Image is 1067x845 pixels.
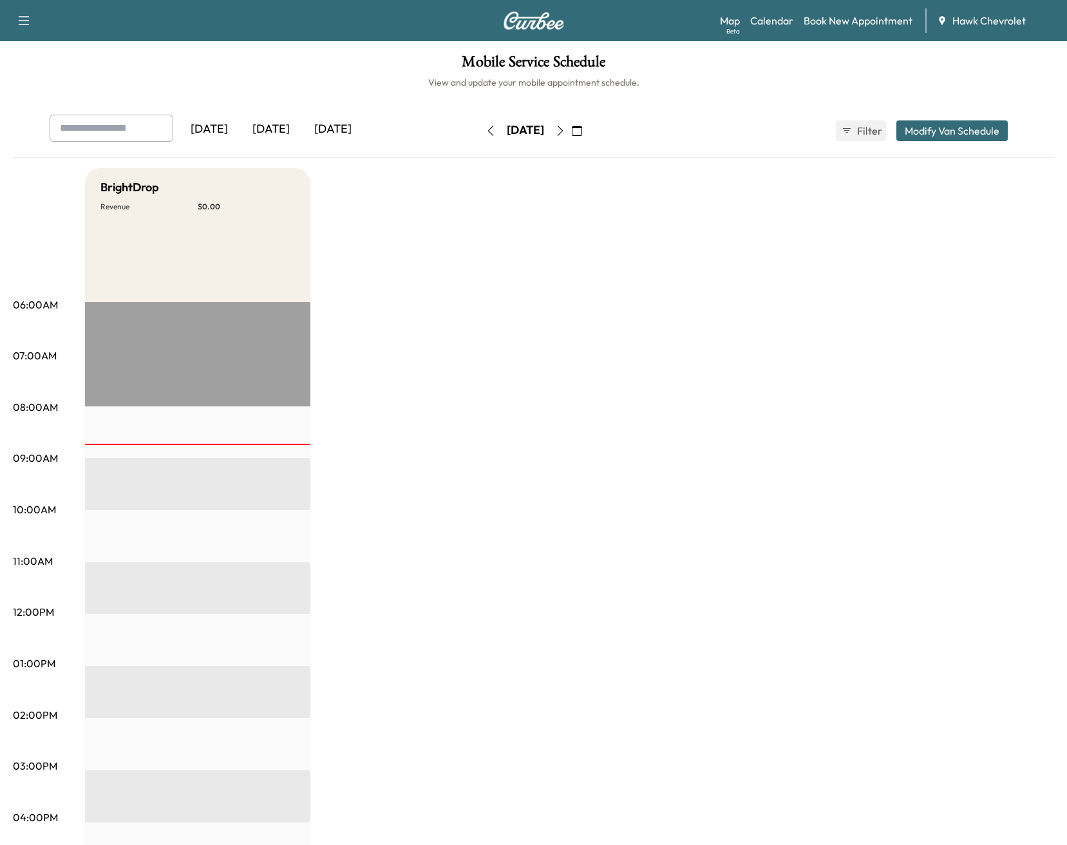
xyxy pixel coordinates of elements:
p: 12:00PM [13,604,54,620]
p: Revenue [100,202,198,212]
div: [DATE] [507,122,544,138]
div: [DATE] [302,115,364,144]
p: 09:00AM [13,450,58,466]
p: 10:00AM [13,502,56,517]
p: 03:00PM [13,758,57,774]
a: Book New Appointment [804,13,912,28]
a: MapBeta [720,13,740,28]
p: 11:00AM [13,553,53,569]
div: [DATE] [240,115,302,144]
h1: Mobile Service Schedule [13,54,1054,76]
p: 06:00AM [13,297,58,312]
p: $ 0.00 [198,202,295,212]
button: Modify Van Schedule [896,120,1008,141]
p: 04:00PM [13,810,58,825]
h5: BrightDrop [100,178,159,196]
span: Hawk Chevrolet [952,13,1026,28]
button: Filter [836,120,886,141]
p: 08:00AM [13,399,58,415]
img: Curbee Logo [503,12,565,30]
span: Filter [857,123,880,138]
a: Calendar [750,13,793,28]
p: 01:00PM [13,656,55,671]
div: Beta [726,26,740,36]
p: 02:00PM [13,707,57,723]
div: [DATE] [178,115,240,144]
p: 07:00AM [13,348,57,363]
h6: View and update your mobile appointment schedule. [13,76,1054,89]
